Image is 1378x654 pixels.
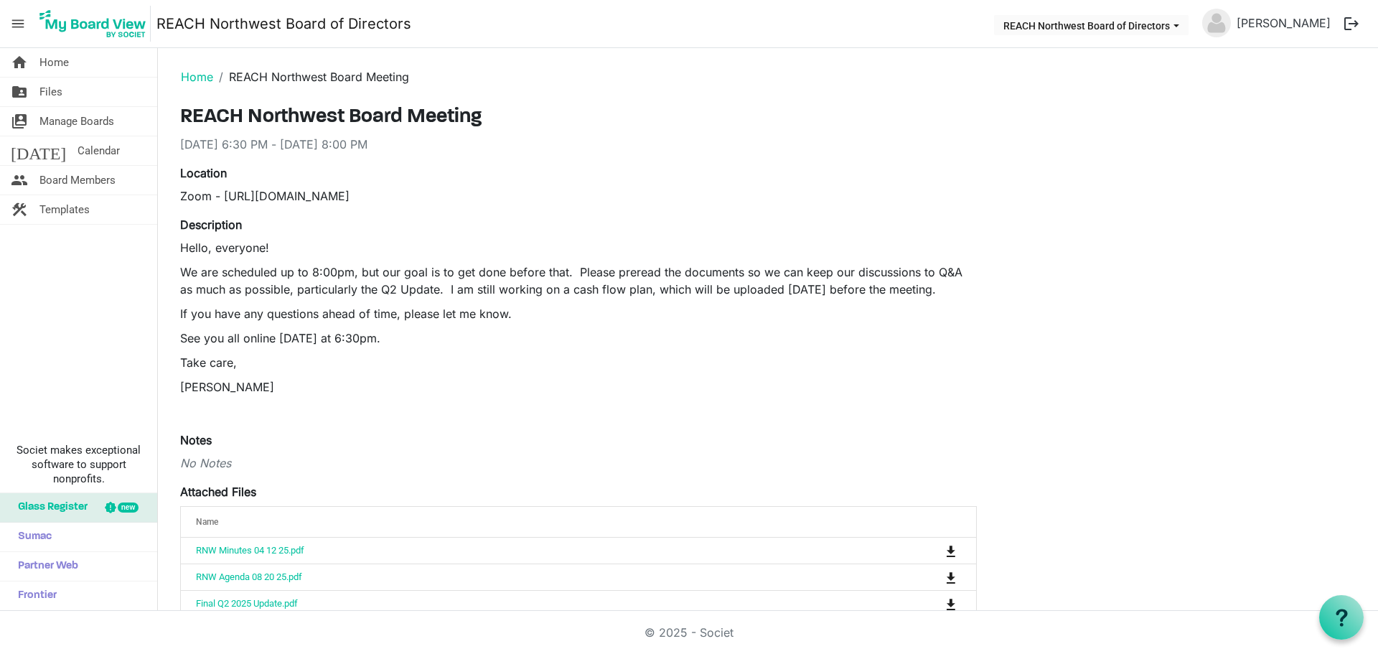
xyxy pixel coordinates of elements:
button: Download [941,594,961,614]
a: Home [181,70,213,84]
span: Home [39,48,69,77]
p: See you all online [DATE] at 6:30pm. [180,330,977,347]
label: Location [180,164,227,182]
span: home [11,48,28,77]
span: Manage Boards [39,107,114,136]
a: RNW Minutes 04 12 25.pdf [196,545,304,556]
p: We are scheduled up to 8:00pm, but our goal is to get done before that. Please preread the docume... [180,263,977,298]
span: Societ makes exceptional software to support nonprofits. [6,443,151,486]
label: Notes [180,431,212,449]
label: Description [180,216,242,233]
div: Zoom - [URL][DOMAIN_NAME] [180,187,977,205]
div: No Notes [180,454,977,472]
span: Board Members [39,166,116,195]
a: © 2025 - Societ [645,625,733,640]
a: RNW Agenda 08 20 25.pdf [196,571,302,582]
span: construction [11,195,28,224]
button: logout [1336,9,1367,39]
span: menu [4,10,32,37]
span: [DATE] [11,136,66,165]
a: REACH Northwest Board of Directors [156,9,411,38]
span: Sumac [11,523,52,551]
td: is Command column column header [886,564,976,590]
span: Templates [39,195,90,224]
span: switch_account [11,107,28,136]
span: Partner Web [11,552,78,581]
h3: REACH Northwest Board Meeting [180,106,977,130]
button: REACH Northwest Board of Directors dropdownbutton [994,15,1189,35]
td: Final Q2 2025 Update.pdf is template cell column header Name [181,590,886,617]
span: Frontier [11,581,57,610]
button: Download [941,541,961,561]
td: RNW Minutes 04 12 25.pdf is template cell column header Name [181,538,886,564]
td: is Command column column header [886,538,976,564]
label: Attached Files [180,483,256,500]
p: Hello, everyone! [180,239,977,256]
img: no-profile-picture.svg [1202,9,1231,37]
td: RNW Agenda 08 20 25.pdf is template cell column header Name [181,564,886,590]
span: people [11,166,28,195]
td: is Command column column header [886,590,976,617]
p: If you have any questions ahead of time, please let me know. [180,305,977,322]
span: Calendar [78,136,120,165]
span: Glass Register [11,493,88,522]
div: new [118,503,139,513]
li: REACH Northwest Board Meeting [213,68,409,85]
img: My Board View Logo [35,6,151,42]
span: folder_shared [11,78,28,106]
a: Final Q2 2025 Update.pdf [196,598,298,609]
button: Download [941,567,961,587]
p: [PERSON_NAME] [180,378,977,396]
a: My Board View Logo [35,6,156,42]
span: Files [39,78,62,106]
p: Take care, [180,354,977,371]
span: Name [196,517,218,527]
a: [PERSON_NAME] [1231,9,1336,37]
div: [DATE] 6:30 PM - [DATE] 8:00 PM [180,136,977,153]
